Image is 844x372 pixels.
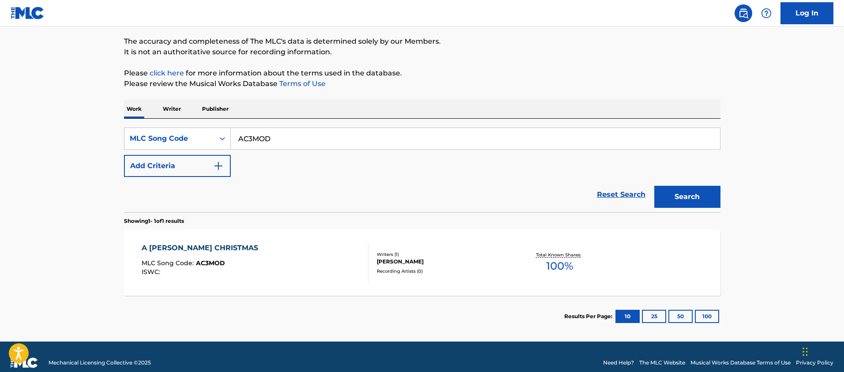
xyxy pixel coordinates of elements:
[124,47,720,57] p: It is not an authoritative source for recording information.
[124,36,720,47] p: The accuracy and completeness of The MLC's data is determined solely by our Members.
[124,229,720,296] a: A [PERSON_NAME] CHRISTMASMLC Song Code:AC3MODISWC:Writers (1)[PERSON_NAME]Recording Artists (0)To...
[758,4,775,22] div: Help
[160,100,184,118] p: Writer
[546,258,573,274] span: 100 %
[800,330,844,372] div: Widget chat
[761,8,772,19] img: help
[603,359,634,367] a: Need Help?
[124,155,231,177] button: Add Criteria
[196,259,225,267] span: AC3MOD
[639,359,685,367] a: The MLC Website
[142,268,162,276] span: ISWC :
[593,185,650,204] a: Reset Search
[690,359,791,367] a: Musical Works Database Terms of Use
[11,357,38,368] img: logo
[199,100,231,118] p: Publisher
[142,243,263,253] div: A [PERSON_NAME] CHRISTMAS
[735,4,752,22] a: Public Search
[130,133,209,144] div: MLC Song Code
[780,2,833,24] a: Log In
[124,217,184,225] p: Showing 1 - 1 of 1 results
[654,186,720,208] button: Search
[800,330,844,372] iframe: Chat Widget
[377,251,510,258] div: Writers ( 1 )
[377,258,510,266] div: [PERSON_NAME]
[796,359,833,367] a: Privacy Policy
[564,312,615,320] p: Results Per Page:
[536,252,583,258] p: Total Known Shares:
[668,310,693,323] button: 50
[124,100,144,118] p: Work
[124,128,720,212] form: Search Form
[803,338,808,365] div: Trascina
[377,268,510,274] div: Recording Artists ( 0 )
[142,259,196,267] span: MLC Song Code :
[150,69,184,77] a: click here
[124,68,720,79] p: Please for more information about the terms used in the database.
[278,79,326,88] a: Terms of Use
[738,8,749,19] img: search
[642,310,666,323] button: 25
[615,310,640,323] button: 10
[124,79,720,89] p: Please review the Musical Works Database
[49,359,151,367] span: Mechanical Licensing Collective © 2025
[695,310,719,323] button: 100
[11,7,45,19] img: MLC Logo
[213,161,224,171] img: 9d2ae6d4665cec9f34b9.svg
